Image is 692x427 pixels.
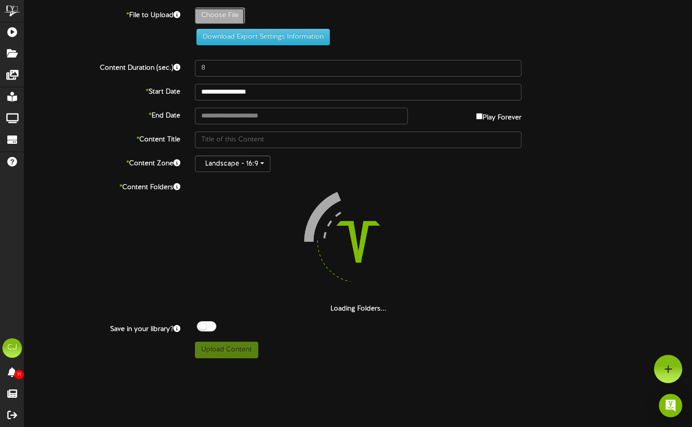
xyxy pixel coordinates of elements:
span: 11 [14,370,24,379]
label: End Date [17,108,188,121]
div: Open Intercom Messenger [659,394,682,417]
button: Upload Content [195,342,258,358]
label: Start Date [17,84,188,97]
a: Download Export Settings Information [192,33,330,40]
label: Save in your library? [17,321,188,334]
label: Content Title [17,132,188,145]
label: Content Zone [17,155,188,169]
button: Download Export Settings Information [196,29,330,45]
label: Play Forever [476,108,521,123]
label: Content Duration (sec.) [17,60,188,73]
label: File to Upload [17,7,188,20]
img: loading-spinner-4.png [296,179,421,304]
div: CJ [2,338,22,358]
label: Content Folders [17,179,188,193]
input: Title of this Content [195,132,521,148]
input: Play Forever [476,113,482,119]
strong: Loading Folders... [330,305,386,312]
button: Landscape - 16:9 [195,155,270,172]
